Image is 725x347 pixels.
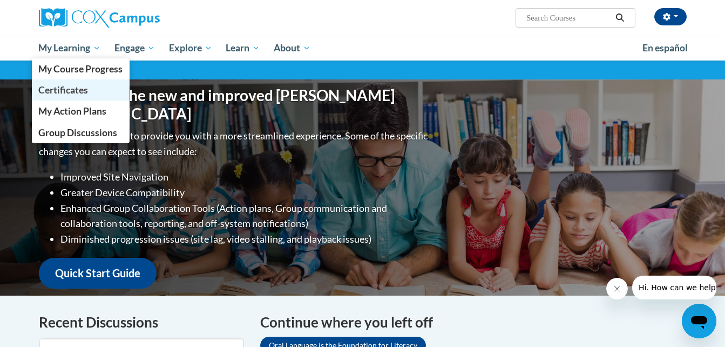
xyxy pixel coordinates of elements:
[39,258,157,289] a: Quick Start Guide
[114,42,155,55] span: Engage
[60,201,430,232] li: Enhanced Group Collaboration Tools (Action plans, Group communication and collaboration tools, re...
[32,79,130,101] a: Certificates
[635,37,695,59] a: En español
[39,8,160,28] img: Cox Campus
[60,169,430,185] li: Improved Site Navigation
[169,42,212,55] span: Explore
[226,42,260,55] span: Learn
[39,86,430,123] h1: Welcome to the new and improved [PERSON_NAME][GEOGRAPHIC_DATA]
[38,84,88,96] span: Certificates
[38,127,117,138] span: Group Discussions
[32,36,108,61] a: My Learning
[32,122,130,143] a: Group Discussions
[38,63,123,75] span: My Course Progress
[162,36,219,61] a: Explore
[606,278,628,299] iframe: Close message
[642,42,688,54] span: En español
[267,36,317,61] a: About
[39,312,244,333] h4: Recent Discussions
[60,185,430,201] li: Greater Device Compatibility
[38,42,100,55] span: My Learning
[274,42,310,55] span: About
[60,231,430,247] li: Diminished progression issues (site lag, video stalling, and playback issues)
[260,312,687,333] h4: Continue where you left off
[39,8,244,28] a: Cox Campus
[32,58,130,79] a: My Course Progress
[39,128,430,159] p: Overall, we are proud to provide you with a more streamlined experience. Some of the specific cha...
[525,11,612,24] input: Search Courses
[23,36,703,61] div: Main menu
[654,8,687,25] button: Account Settings
[107,36,162,61] a: Engage
[682,304,716,338] iframe: Button to launch messaging window
[219,36,267,61] a: Learn
[612,11,628,24] button: Search
[38,105,106,117] span: My Action Plans
[6,8,87,16] span: Hi. How can we help?
[32,101,130,122] a: My Action Plans
[632,276,716,299] iframe: Message from company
